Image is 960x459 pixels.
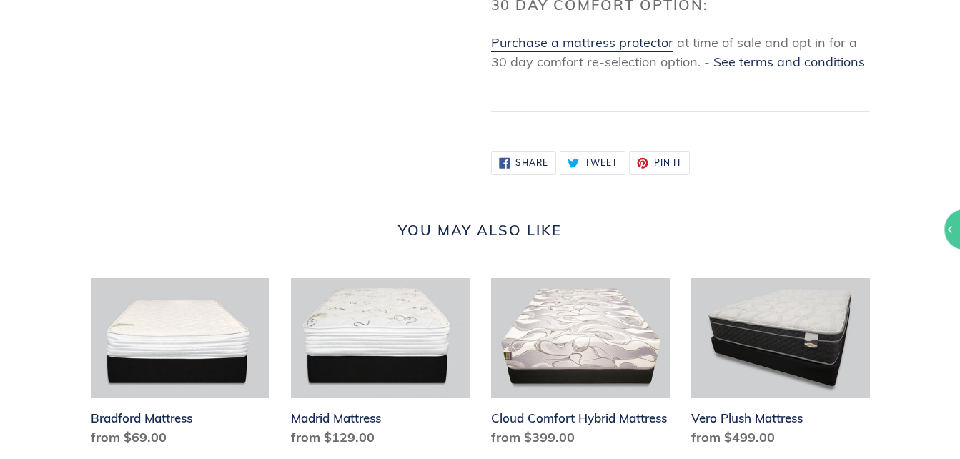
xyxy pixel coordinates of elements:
[691,278,870,453] a: Vero Plush Mattress
[291,278,470,453] a: Madrid Mattress
[515,159,548,167] span: Share
[491,278,670,453] a: Cloud Comfort Hybrid Mattress
[491,33,870,71] p: at time of sale and opt in for a 30 day comfort re-selection option. -
[91,278,269,453] a: Bradford Mattress
[654,159,682,167] span: Pin it
[585,159,618,167] span: Tweet
[91,222,870,239] h2: You may also like
[491,34,673,52] a: Purchase a mattress protector
[713,54,865,71] a: See terms and conditions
